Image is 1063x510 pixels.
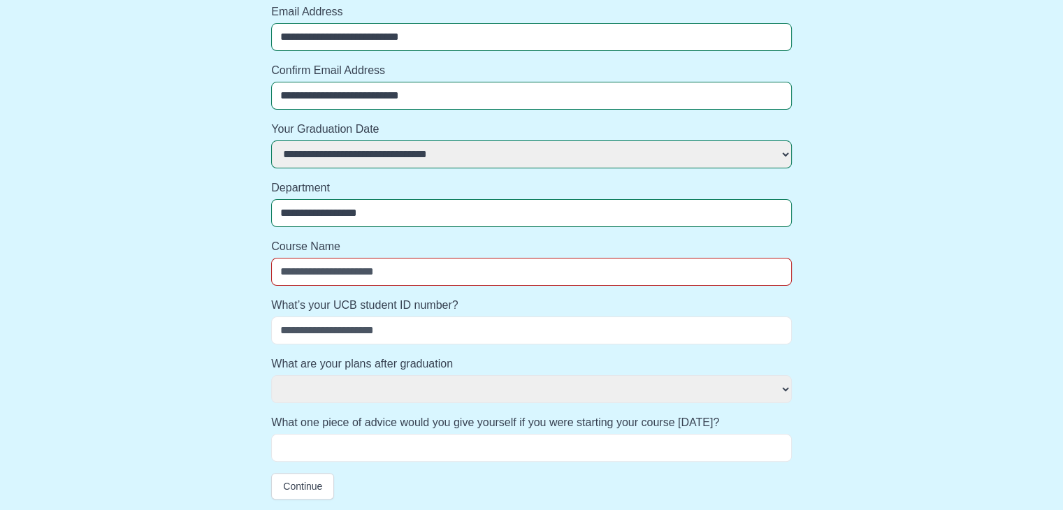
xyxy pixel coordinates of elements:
[271,180,792,196] label: Department
[271,473,334,500] button: Continue
[271,297,792,314] label: What’s your UCB student ID number?
[271,414,792,431] label: What one piece of advice would you give yourself if you were starting your course [DATE]?
[271,121,792,138] label: Your Graduation Date
[271,3,792,20] label: Email Address
[271,62,792,79] label: Confirm Email Address
[271,238,792,255] label: Course Name
[271,356,792,372] label: What are your plans after graduation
